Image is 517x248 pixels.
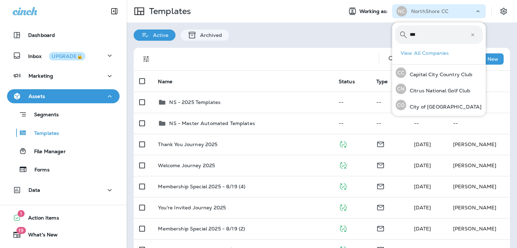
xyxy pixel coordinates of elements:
button: 19What's New [7,228,120,242]
p: File Manager [27,149,66,155]
button: View All Companies [398,48,486,59]
p: Data [28,187,40,193]
span: Brooks Mires [414,226,431,232]
span: Published [339,141,347,147]
div: CO [396,100,406,110]
td: -- [333,113,371,134]
span: Type [376,78,397,85]
td: [PERSON_NAME] [447,155,510,176]
button: Search Templates [385,52,399,66]
button: File Manager [7,144,120,158]
p: Active [149,32,168,38]
td: -- [447,113,510,134]
p: Thank You Journey 2025 [158,142,217,147]
td: [PERSON_NAME] [447,134,510,155]
button: Assets [7,89,120,103]
span: 1 [18,210,25,217]
button: Segments [7,107,120,122]
p: City of [GEOGRAPHIC_DATA] [406,104,482,110]
span: Name [158,79,172,85]
p: Archived [197,32,222,38]
button: Data [7,183,120,197]
div: CN [396,84,406,94]
p: Welcome Journey 2025 [158,163,215,168]
button: Collapse Sidebar [104,4,124,18]
span: Published [339,183,347,189]
button: Filters [139,52,153,66]
span: Working as: [359,8,389,14]
button: Marketing [7,69,120,83]
p: Citrus National Golf Club [406,88,471,93]
span: Name [158,78,181,85]
span: Published [339,225,347,231]
span: Brooks Mires [414,162,431,169]
span: 19 [16,227,26,234]
p: Templates [27,130,59,137]
p: Marketing [28,73,53,79]
span: Email [376,183,385,189]
button: UPGRADE🔒 [49,52,85,60]
p: Capital City Country Club [406,72,473,77]
button: COCity of [GEOGRAPHIC_DATA] [392,97,486,113]
span: Published [339,204,347,210]
span: Brooks Mires [414,204,431,211]
button: CNCitrus National Golf Club [392,81,486,97]
p: Membership Special 2025 - 8/19 (2) [158,226,245,231]
p: Dashboard [28,32,55,38]
span: Brooks Mires [414,141,431,148]
div: UPGRADE🔒 [52,54,83,59]
span: Type [376,79,388,85]
p: Inbox [28,52,85,59]
span: Status [339,79,355,85]
button: Templates [7,125,120,140]
button: InboxUPGRADE🔒 [7,48,120,63]
td: -- [371,92,408,113]
button: Dashboard [7,28,120,42]
p: NS - Master Automated Templates [169,120,255,126]
td: [PERSON_NAME] [447,218,510,239]
td: -- [408,113,447,134]
p: New [487,56,498,62]
p: Forms [27,167,50,174]
div: CC [396,67,406,78]
span: Brooks Mires [414,183,431,190]
button: 1Action Items [7,211,120,225]
p: You're Invited Journey 2025 [158,205,226,210]
button: Settings [497,5,510,18]
span: Email [376,141,385,147]
div: NC [396,6,407,17]
td: [PERSON_NAME] [447,197,510,218]
span: Email [376,162,385,168]
p: Templates [146,6,191,17]
p: Assets [28,93,45,99]
span: Action Items [21,215,59,223]
td: [PERSON_NAME] [447,176,510,197]
td: -- [371,113,408,134]
span: Email [376,225,385,231]
td: -- [333,92,371,113]
p: NS - 2025 Templates [169,99,221,105]
span: Email [376,204,385,210]
span: Status [339,78,364,85]
p: Segments [27,112,59,119]
button: CCCapital City Country Club [392,65,486,81]
p: NorthShore CC [411,8,448,14]
span: What's New [21,232,58,240]
button: Forms [7,162,120,177]
span: Published [339,162,347,168]
p: Membership Special 2025 - 8/19 (4) [158,184,245,189]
